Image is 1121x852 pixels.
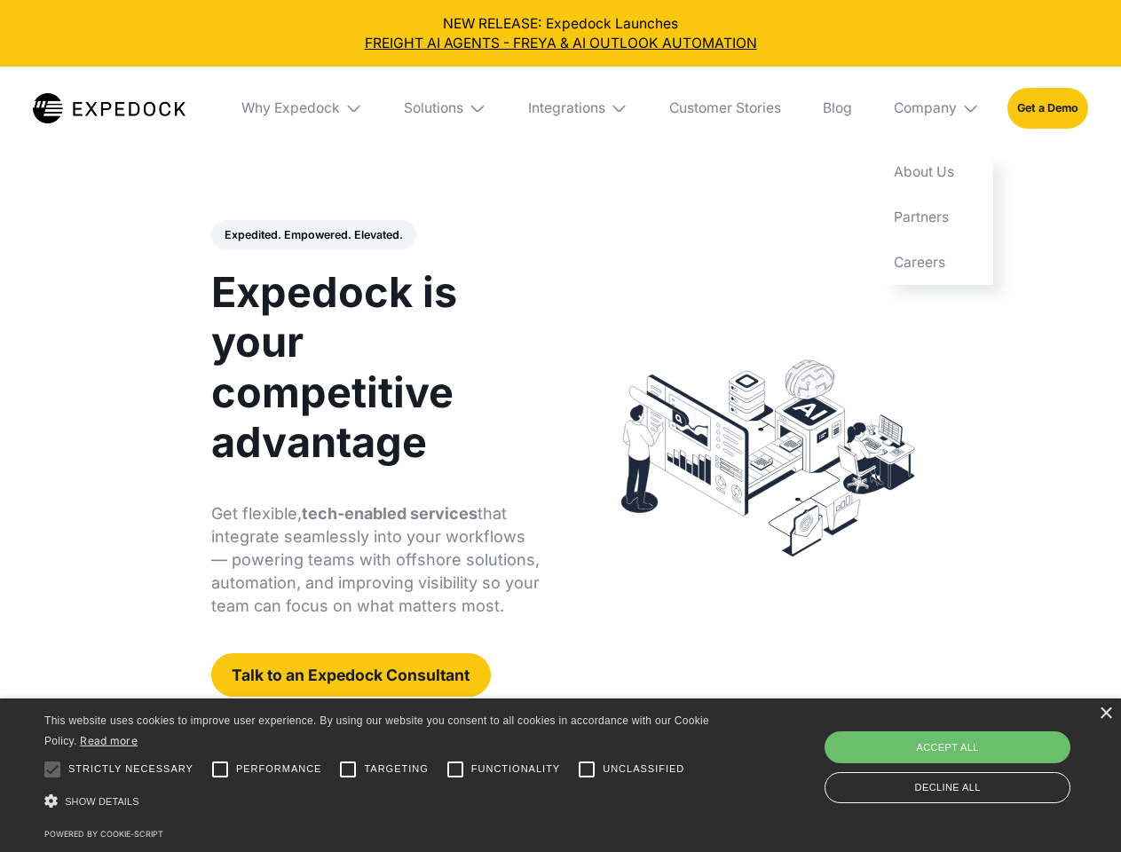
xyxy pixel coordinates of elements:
a: About Us [880,150,993,195]
div: Company [894,99,957,117]
a: Partners [880,195,993,241]
span: Unclassified [603,761,684,777]
a: FREIGHT AI AGENTS - FREYA & AI OUTLOOK AUTOMATION [14,34,1108,53]
div: Company [880,67,993,150]
span: Show details [65,796,139,807]
div: NEW RELEASE: Expedock Launches [14,14,1108,53]
div: Why Expedock [241,99,340,117]
h1: Expedock is your competitive advantage [211,267,541,467]
nav: Company [880,150,993,285]
div: Integrations [514,67,642,150]
span: Targeting [364,761,428,777]
span: This website uses cookies to improve user experience. By using our website you consent to all coo... [44,714,709,747]
div: Solutions [391,67,501,150]
span: Performance [236,761,322,777]
span: Strictly necessary [68,761,193,777]
iframe: Chat Widget [825,660,1121,852]
a: Talk to an Expedock Consultant [211,653,491,697]
span: Functionality [471,761,560,777]
div: Why Expedock [227,67,376,150]
strong: tech-enabled services [302,504,478,523]
a: Customer Stories [655,67,794,150]
div: Solutions [404,99,463,117]
div: Show details [44,790,715,814]
div: Integrations [528,99,605,117]
p: Get flexible, that integrate seamlessly into your workflows — powering teams with offshore soluti... [211,502,541,618]
a: Powered by cookie-script [44,829,163,839]
a: Blog [809,67,865,150]
a: Read more [80,734,138,747]
a: Get a Demo [1007,88,1088,128]
a: Careers [880,240,993,285]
